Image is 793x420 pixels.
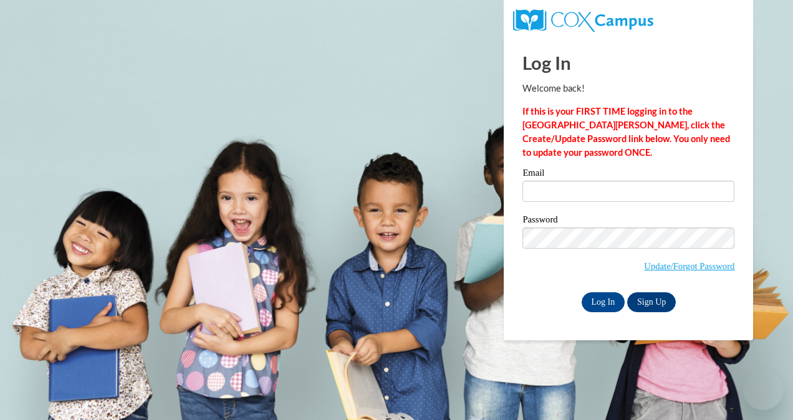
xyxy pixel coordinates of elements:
strong: If this is your FIRST TIME logging in to the [GEOGRAPHIC_DATA][PERSON_NAME], click the Create/Upd... [522,106,730,158]
a: Sign Up [627,292,676,312]
label: Email [522,168,734,181]
input: Log In [582,292,625,312]
label: Password [522,215,734,227]
a: Update/Forgot Password [644,261,734,271]
h1: Log In [522,50,734,75]
iframe: Button to launch messaging window [743,370,783,410]
p: Welcome back! [522,82,734,95]
img: COX Campus [513,9,653,32]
